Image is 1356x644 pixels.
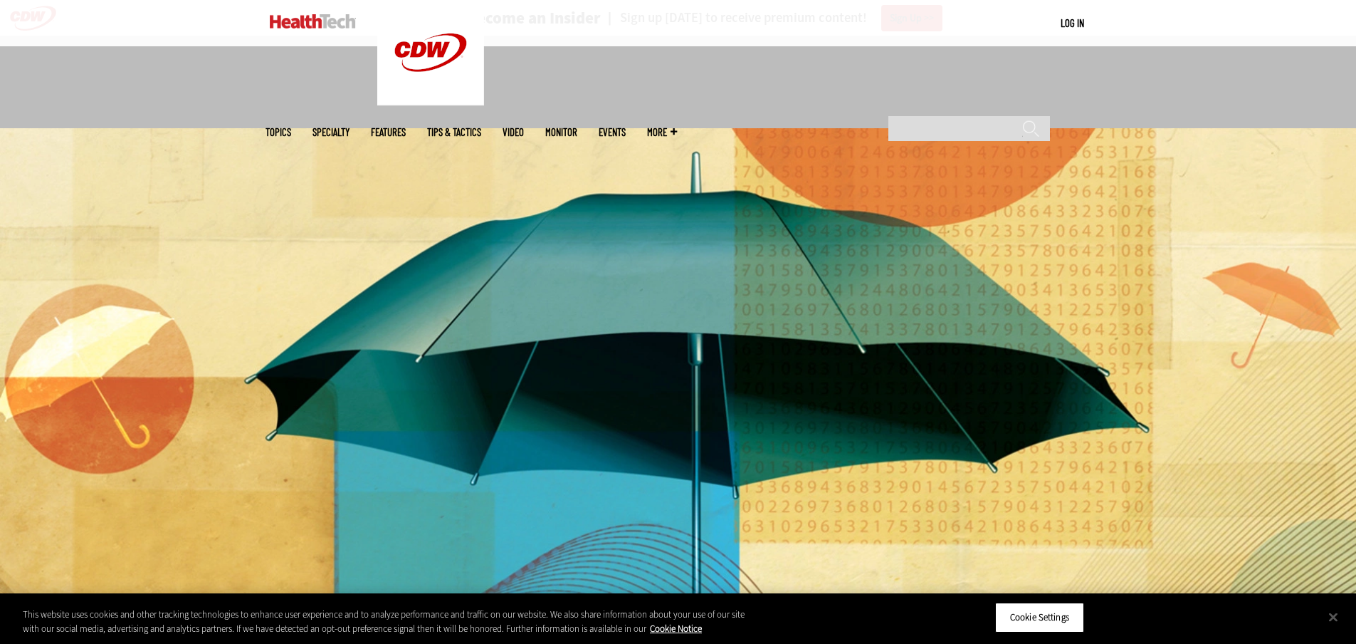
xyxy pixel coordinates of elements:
div: This website uses cookies and other tracking technologies to enhance user experience and to analy... [23,608,746,635]
a: Video [503,127,524,137]
a: MonITor [545,127,577,137]
a: Events [599,127,626,137]
a: CDW [377,94,484,109]
img: Home [270,14,356,28]
a: Tips & Tactics [427,127,481,137]
button: Cookie Settings [995,603,1084,633]
div: User menu [1061,16,1084,31]
button: Close [1318,601,1349,633]
span: More [647,127,677,137]
a: Features [371,127,406,137]
span: Topics [266,127,291,137]
a: Log in [1061,16,1084,29]
span: Specialty [312,127,349,137]
a: More information about your privacy [650,623,702,635]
